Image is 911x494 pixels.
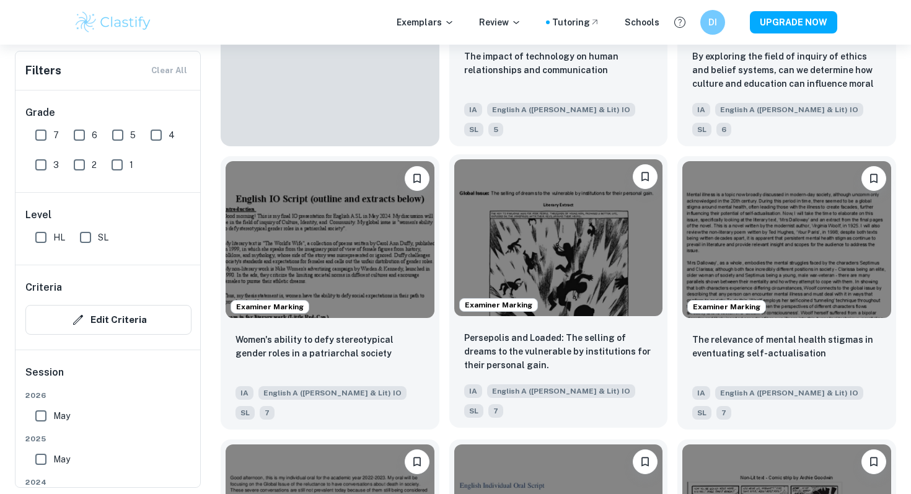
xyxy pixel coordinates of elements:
span: Examiner Marking [460,299,537,311]
span: 6 [92,128,97,142]
p: By exploring the field of inquiry of ethics and belief systems, can we determine how culture and ... [692,50,881,92]
button: Bookmark [633,449,658,474]
span: English A ([PERSON_NAME] & Lit) IO [715,103,863,117]
span: 4 [169,128,175,142]
span: English A ([PERSON_NAME] & Lit) IO [715,386,863,400]
span: 2026 [25,390,191,401]
span: 7 [53,128,59,142]
button: UPGRADE NOW [750,11,837,33]
h6: DI [706,15,720,29]
h6: Criteria [25,280,62,295]
button: Bookmark [405,166,429,191]
button: Bookmark [861,449,886,474]
span: 2024 [25,477,191,488]
span: 5 [130,128,136,142]
span: Examiner Marking [688,301,765,312]
span: Examiner Marking [231,301,309,312]
a: Examiner MarkingBookmarkWomen's ability to defy stereotypical gender roles in a patriarchal socie... [221,156,439,429]
span: SL [235,406,255,420]
span: SL [464,123,483,136]
span: May [53,409,70,423]
span: IA [464,103,482,117]
span: SL [98,231,108,244]
p: Persepolis and Loaded: The selling of dreams to the vulnerable by institutions for their personal... [464,331,653,372]
button: DI [700,10,725,35]
span: 5 [488,123,503,136]
img: English A (Lang & Lit) IO IA example thumbnail: The relevance of mental health stigmas i [682,161,891,317]
h6: Grade [25,105,191,120]
button: Help and Feedback [669,12,690,33]
span: 2 [92,158,97,172]
a: Schools [625,15,659,29]
span: English A ([PERSON_NAME] & Lit) IO [487,103,635,117]
span: IA [692,103,710,117]
span: SL [692,406,711,420]
button: Edit Criteria [25,305,191,335]
h6: Session [25,365,191,390]
h6: Filters [25,62,61,79]
span: English A ([PERSON_NAME] & Lit) IO [258,386,407,400]
span: IA [235,386,253,400]
span: IA [692,386,710,400]
span: SL [464,404,483,418]
img: Clastify logo [74,10,152,35]
span: 1 [130,158,133,172]
span: 2025 [25,433,191,444]
p: The relevance of mental health stigmas in eventuating self-actualisation [692,333,881,360]
p: Review [479,15,521,29]
h6: Level [25,208,191,223]
span: HL [53,231,65,244]
button: Bookmark [861,166,886,191]
img: English A (Lang & Lit) IO IA example thumbnail: Persepolis and Loaded: The selling of dr [454,159,663,315]
span: SL [692,123,711,136]
span: IA [464,384,482,398]
button: Bookmark [405,449,429,474]
p: The impact of technology on human relationships and communication [464,50,653,77]
a: Examiner MarkingBookmarkPersepolis and Loaded: The selling of dreams to the vulnerable by institu... [449,156,668,429]
button: Bookmark [633,164,658,189]
span: English A ([PERSON_NAME] & Lit) IO [487,384,635,398]
span: 3 [53,158,59,172]
span: May [53,452,70,466]
p: Exemplars [397,15,454,29]
img: English A (Lang & Lit) IO IA example thumbnail: Women's ability to defy stereotypical ge [226,161,434,317]
span: 7 [716,406,731,420]
span: 6 [716,123,731,136]
a: Examiner MarkingBookmarkThe relevance of mental health stigmas in eventuating self-actualisationI... [677,156,896,429]
a: Tutoring [552,15,600,29]
span: 7 [488,404,503,418]
span: 7 [260,406,275,420]
p: Women's ability to defy stereotypical gender roles in a patriarchal society [235,333,425,360]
